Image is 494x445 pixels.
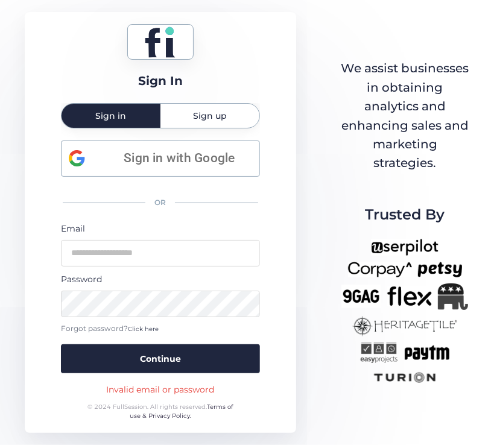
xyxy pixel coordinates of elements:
[61,222,260,235] div: Email
[360,342,397,363] img: easyprojects-new.png
[107,148,252,168] span: Sign in with Google
[341,283,381,310] img: 9gag-new.png
[352,316,457,336] img: heritagetile-new.png
[418,262,462,277] img: petsy-new.png
[365,203,445,226] span: Trusted By
[404,342,450,363] img: paytm-new.png
[387,283,432,310] img: flex-new.png
[61,323,260,335] div: Forgot password?
[371,239,439,256] img: userpilot-new.png
[95,112,126,120] span: Sign in
[341,59,469,173] div: We assist businesses in obtaining analytics and enhancing sales and marketing strategies.
[61,190,260,216] div: OR
[106,383,214,396] div: Invalid email or password
[82,402,238,421] div: © 2024 FullSession. All rights reserved.
[348,262,412,277] img: corpay-new.png
[193,112,227,120] span: Sign up
[128,325,159,333] span: Click here
[438,283,468,310] img: Republicanlogo-bw.png
[372,369,438,386] img: turion-new.png
[61,344,260,373] button: Continue
[61,273,260,286] div: Password
[140,352,181,365] span: Continue
[138,72,183,90] div: Sign In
